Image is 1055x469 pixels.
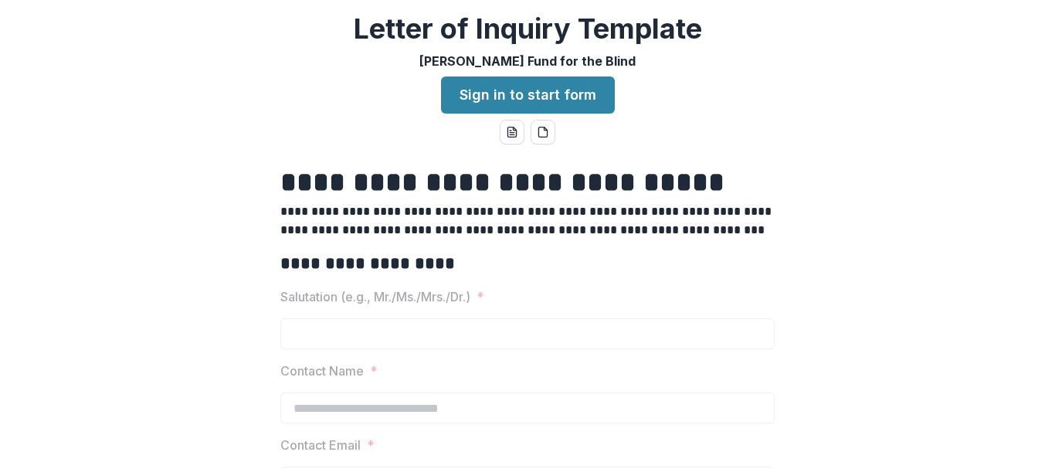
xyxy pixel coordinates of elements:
a: Sign in to start form [441,76,615,114]
button: pdf-download [531,120,555,144]
p: Salutation (e.g., Mr./Ms./Mrs./Dr.) [280,287,470,306]
h2: Letter of Inquiry Template [354,12,702,46]
p: [PERSON_NAME] Fund for the Blind [419,52,636,70]
p: Contact Name [280,362,364,380]
p: Contact Email [280,436,361,454]
button: word-download [500,120,524,144]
